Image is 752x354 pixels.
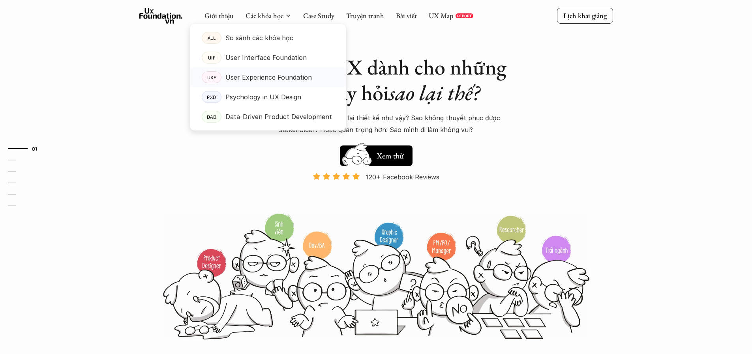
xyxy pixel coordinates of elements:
p: So sánh các khóa học [225,32,293,44]
p: Sao lại làm tính năng này? Sao lại thiết kế như vậy? Sao không thuyết phục được stakeholder? Hoặc... [238,112,514,136]
h5: Xem thử [375,150,405,161]
a: UXFUser Experience Foundation [190,67,346,87]
a: UX Map [429,11,454,20]
p: DAD [206,114,216,119]
p: REPORT [457,13,472,18]
a: Giới thiệu [204,11,234,20]
p: 120+ Facebook Reviews [366,171,439,183]
a: 01 [8,144,45,153]
a: DADData-Driven Product Development [190,107,346,127]
em: sao lại thế? [389,79,480,106]
p: Data-Driven Product Development [225,111,332,123]
a: UIFUser Interface Foundation [190,48,346,67]
p: UIF [208,55,215,60]
p: PXD [207,94,216,100]
a: Bài viết [396,11,417,20]
p: User Experience Foundation [225,71,312,83]
a: Lịch khai giảng [557,8,613,23]
strong: 01 [32,145,38,151]
p: User Interface Foundation [225,52,307,63]
a: Xem thử [340,142,413,166]
h1: Khóa học UX dành cho những người hay hỏi [238,54,514,106]
p: UXF [207,75,216,80]
a: 120+ Facebook Reviews [306,172,446,212]
a: Case Study [303,11,334,20]
p: Lịch khai giảng [563,11,607,20]
a: Truyện tranh [346,11,384,20]
a: Các khóa học [246,11,283,20]
p: Psychology in UX Design [225,91,301,103]
p: ALL [207,35,216,41]
a: ALLSo sánh các khóa học [190,28,346,48]
a: PXDPsychology in UX Design [190,87,346,107]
